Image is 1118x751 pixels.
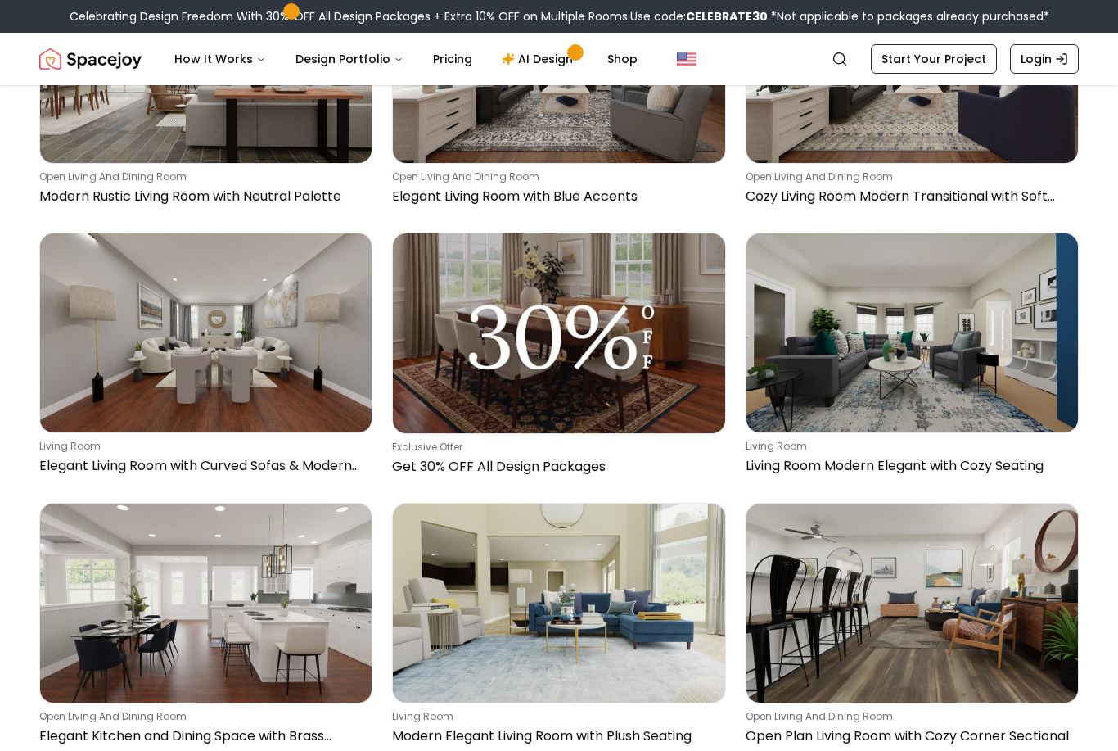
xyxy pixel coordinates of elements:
[392,710,719,723] p: living room
[746,710,1072,723] p: open living and dining room
[70,8,1049,25] div: Celebrating Design Freedom With 30% OFF All Design Packages + Extra 10% OFF on Multiple Rooms.
[746,187,1072,206] p: Cozy Living Room Modern Transitional with Soft Blues
[392,441,719,454] p: Exclusive Offer
[746,456,1072,476] p: Living Room Modern Elegant with Cozy Seating
[282,43,417,75] button: Design Portfolio
[161,43,279,75] button: How It Works
[39,43,142,75] a: Spacejoy
[392,726,719,746] p: Modern Elegant Living Room with Plush Seating
[871,44,997,74] a: Start Your Project
[768,8,1049,25] span: *Not applicable to packages already purchased*
[39,233,372,483] a: Elegant Living Room with Curved Sofas & Modern Accentsliving roomElegant Living Room with Curved ...
[39,33,1079,85] nav: Global
[630,8,768,25] span: Use code:
[746,170,1072,183] p: open living and dining room
[39,187,366,206] p: Modern Rustic Living Room with Neutral Palette
[686,8,768,25] b: CELEBRATE30
[392,170,719,183] p: open living and dining room
[39,43,142,75] img: Spacejoy Logo
[39,170,366,183] p: open living and dining room
[39,456,366,476] p: Elegant Living Room with Curved Sofas & Modern Accents
[392,187,719,206] p: Elegant Living Room with Blue Accents
[39,726,366,746] p: Elegant Kitchen and Dining Space with Brass Accents
[393,233,724,433] img: Get 30% OFF All Design Packages
[746,233,1079,483] a: Living Room Modern Elegant with Cozy Seatingliving roomLiving Room Modern Elegant with Cozy Seating
[594,43,651,75] a: Shop
[746,504,1078,703] img: Open Plan Living Room with Cozy Corner Sectional
[39,440,366,453] p: living room
[161,43,651,75] nav: Main
[393,504,724,703] img: Modern Elegant Living Room with Plush Seating
[39,710,366,723] p: open living and dining room
[489,43,591,75] a: AI Design
[746,233,1078,432] img: Living Room Modern Elegant with Cozy Seating
[420,43,485,75] a: Pricing
[677,49,696,69] img: United States
[392,457,719,477] p: Get 30% OFF All Design Packages
[392,233,725,483] a: Get 30% OFF All Design PackagesExclusive OfferGet 30% OFF All Design Packages
[40,504,372,703] img: Elegant Kitchen and Dining Space with Brass Accents
[746,440,1072,453] p: living room
[40,233,372,432] img: Elegant Living Room with Curved Sofas & Modern Accents
[1010,44,1079,74] a: Login
[746,726,1072,746] p: Open Plan Living Room with Cozy Corner Sectional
